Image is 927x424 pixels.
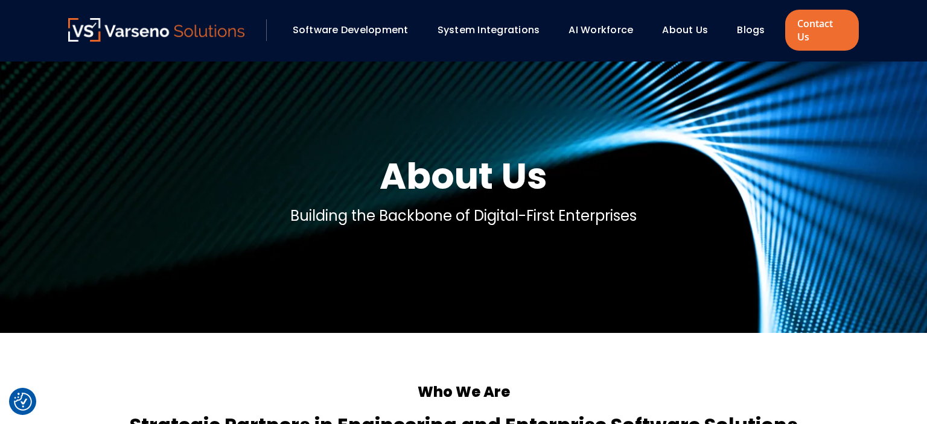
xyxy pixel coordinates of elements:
[14,393,32,411] button: Cookie Settings
[731,20,782,40] div: Blogs
[287,20,425,40] div: Software Development
[562,20,650,40] div: AI Workforce
[662,23,708,37] a: About Us
[432,20,557,40] div: System Integrations
[656,20,725,40] div: About Us
[68,381,859,403] h5: Who We Are
[737,23,765,37] a: Blogs
[785,10,859,51] a: Contact Us
[68,18,244,42] img: Varseno Solutions – Product Engineering & IT Services
[569,23,633,37] a: AI Workforce
[14,393,32,411] img: Revisit consent button
[438,23,540,37] a: System Integrations
[380,152,547,200] h1: About Us
[293,23,409,37] a: Software Development
[290,205,637,227] p: Building the Backbone of Digital-First Enterprises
